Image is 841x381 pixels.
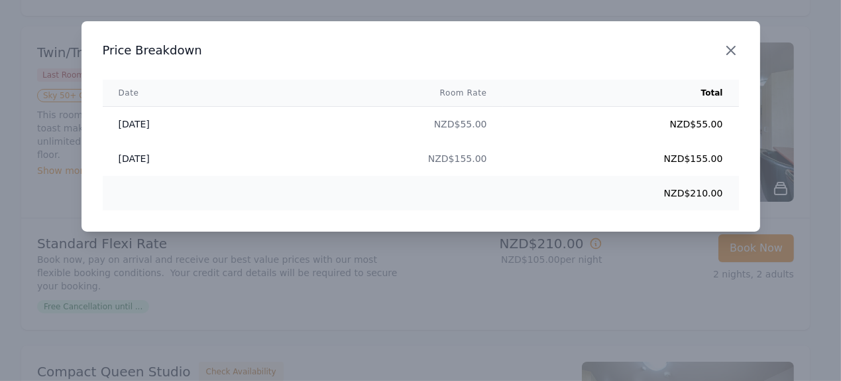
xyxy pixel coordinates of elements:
th: Total [503,80,739,107]
td: [DATE] [103,107,267,142]
td: NZD$155.00 [503,141,739,176]
td: [DATE] [103,141,267,176]
td: NZD$210.00 [503,176,739,210]
td: NZD$55.00 [503,107,739,142]
td: NZD$155.00 [267,141,503,176]
th: Room Rate [267,80,503,107]
h3: Price Breakdown [103,42,739,58]
td: NZD$55.00 [267,107,503,142]
th: Date [103,80,267,107]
